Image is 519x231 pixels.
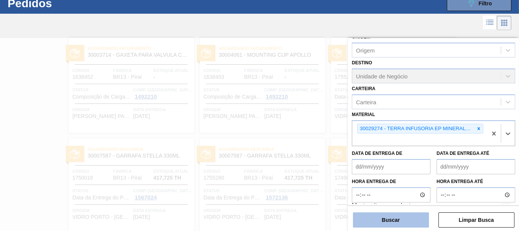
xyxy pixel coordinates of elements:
[352,159,430,174] input: dd/mm/yyyy
[352,202,417,212] label: Mostrar itens pendentes
[358,124,475,134] div: 30029274 - TERRA INFUSORIA EP MINERALS FP3
[352,151,402,156] label: Data de Entrega de
[352,60,372,65] label: Destino
[352,86,375,91] label: Carteira
[437,176,515,187] label: Hora entrega até
[356,47,375,54] div: Origem
[437,151,489,156] label: Data de Entrega até
[356,99,376,105] div: Carteira
[483,16,497,30] div: Visão em Lista
[352,112,375,117] label: Material
[437,159,515,174] input: dd/mm/yyyy
[497,16,511,30] div: Visão em Cards
[63,38,194,133] a: statusAguardando Faturamento30003714 - GAXETA PARA VALVULA COSTERCódigo1638452FábricaBR13 - Piraí...
[352,176,430,187] label: Hora entrega de
[194,38,325,133] a: statusAguardando Faturamento30004061 - MOUNTING CUP APOLLOCódigo1638453FábricaBR13 - PiraíEstoque...
[325,38,456,133] a: statusAguardando Descarga30007587 - GARRAFA STELLA 330MLCódigo1755278FábricaBR13 - PiraíEstoque a...
[479,0,492,6] span: Filtro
